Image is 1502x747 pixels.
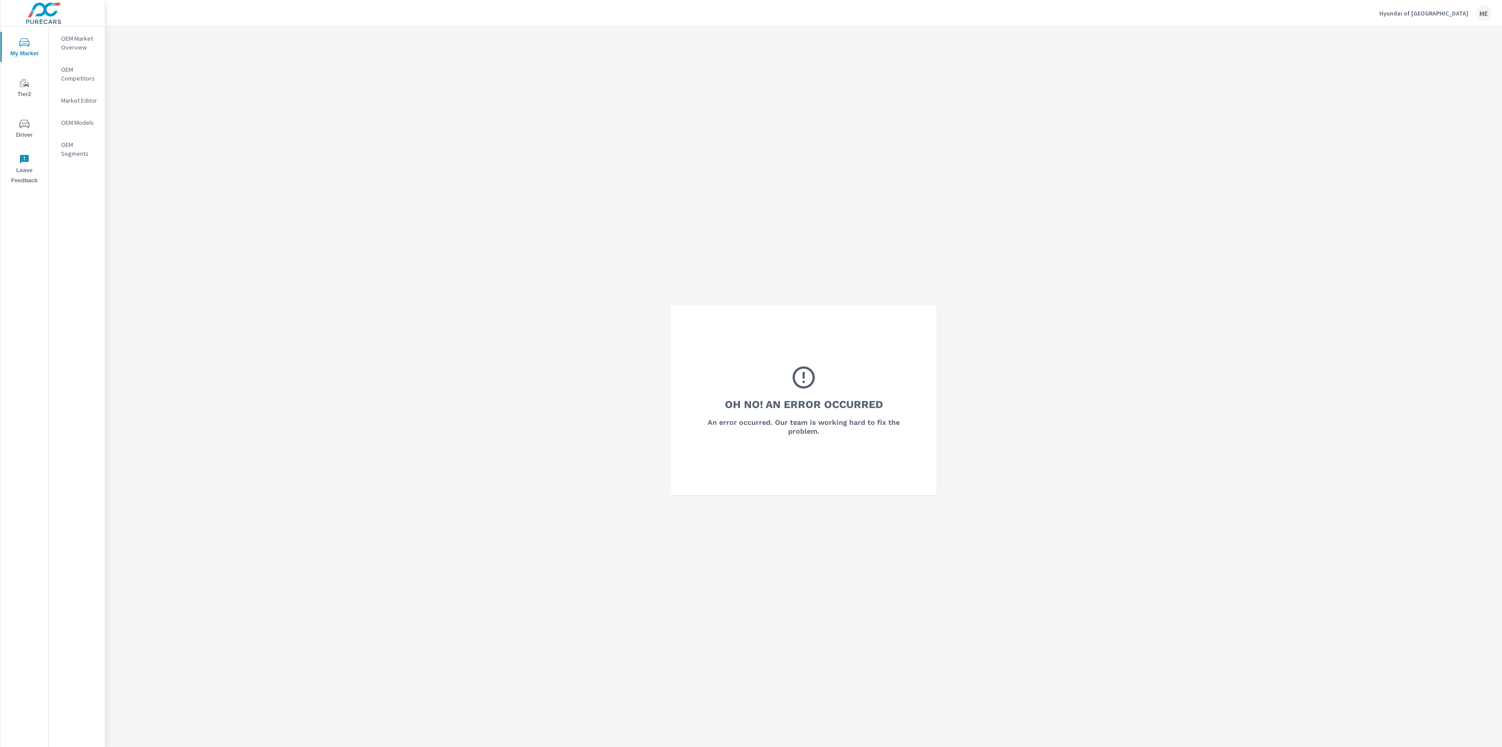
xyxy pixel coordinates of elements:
[61,96,98,105] p: Market Editor
[1475,5,1491,21] div: ME
[1379,9,1468,17] p: Hyundai of [GEOGRAPHIC_DATA]
[61,65,98,83] p: OEM Competitors
[49,138,105,160] div: OEM Segments
[695,418,913,436] h6: An error occurred. Our team is working hard to fix the problem.
[49,94,105,107] div: Market Editor
[3,37,46,59] span: My Market
[3,154,46,186] span: Leave Feedback
[0,27,48,189] div: nav menu
[3,78,46,100] span: Tier2
[49,32,105,54] div: OEM Market Overview
[61,34,98,52] p: OEM Market Overview
[3,119,46,140] span: Driver
[61,140,98,158] p: OEM Segments
[725,397,883,412] h3: Oh No! An Error Occurred
[61,118,98,127] p: OEM Models
[49,116,105,129] div: OEM Models
[49,63,105,85] div: OEM Competitors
